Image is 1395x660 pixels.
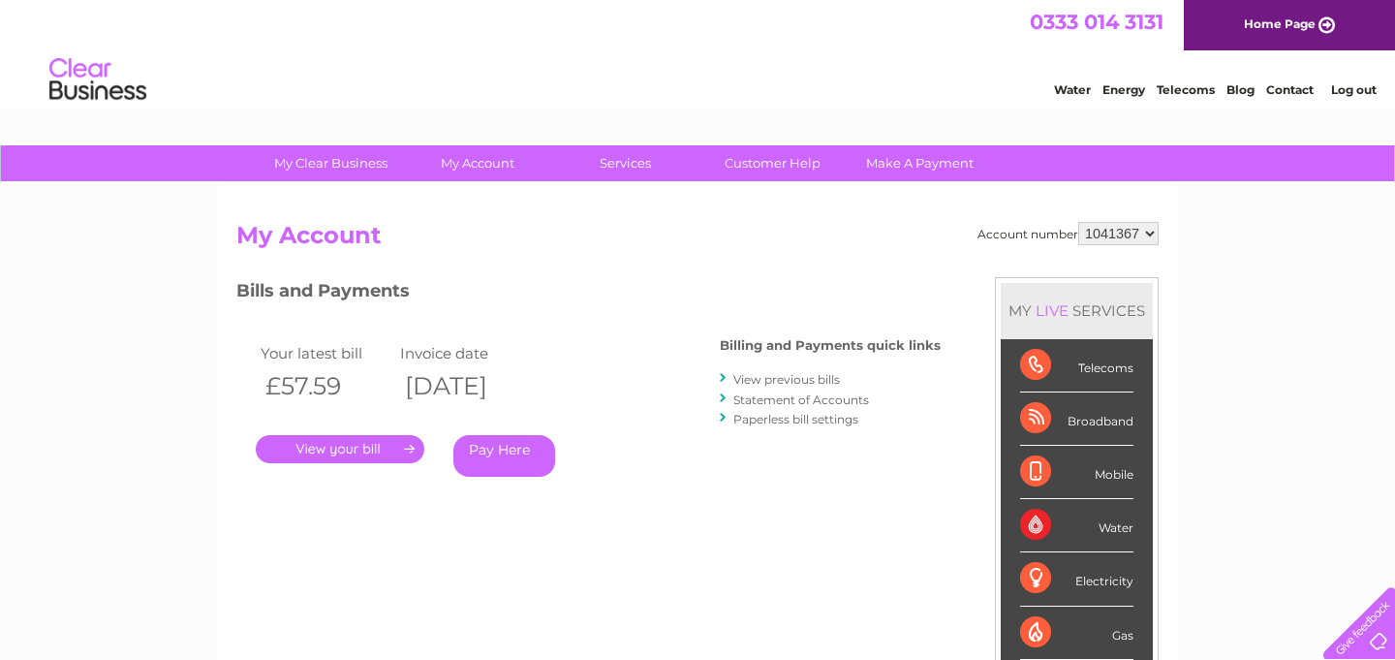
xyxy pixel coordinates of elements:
[48,50,147,110] img: logo.png
[1020,393,1133,446] div: Broadband
[1030,10,1163,34] a: 0333 014 3131
[1266,82,1314,97] a: Contact
[1102,82,1145,97] a: Energy
[693,145,852,181] a: Customer Help
[1157,82,1215,97] a: Telecoms
[733,412,858,426] a: Paperless bill settings
[236,222,1159,259] h2: My Account
[840,145,1000,181] a: Make A Payment
[398,145,558,181] a: My Account
[256,435,424,463] a: .
[395,340,535,366] td: Invoice date
[453,435,555,477] a: Pay Here
[1020,607,1133,660] div: Gas
[1226,82,1255,97] a: Blog
[1054,82,1091,97] a: Water
[1020,499,1133,552] div: Water
[256,340,395,366] td: Your latest bill
[251,145,411,181] a: My Clear Business
[1020,552,1133,606] div: Electricity
[1032,301,1072,320] div: LIVE
[1020,446,1133,499] div: Mobile
[977,222,1159,245] div: Account number
[241,11,1157,94] div: Clear Business is a trading name of Verastar Limited (registered in [GEOGRAPHIC_DATA] No. 3667643...
[395,366,535,406] th: [DATE]
[1331,82,1377,97] a: Log out
[545,145,705,181] a: Services
[236,277,941,311] h3: Bills and Payments
[1020,339,1133,393] div: Telecoms
[256,366,395,406] th: £57.59
[733,372,840,387] a: View previous bills
[720,338,941,353] h4: Billing and Payments quick links
[733,393,869,407] a: Statement of Accounts
[1001,283,1153,338] div: MY SERVICES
